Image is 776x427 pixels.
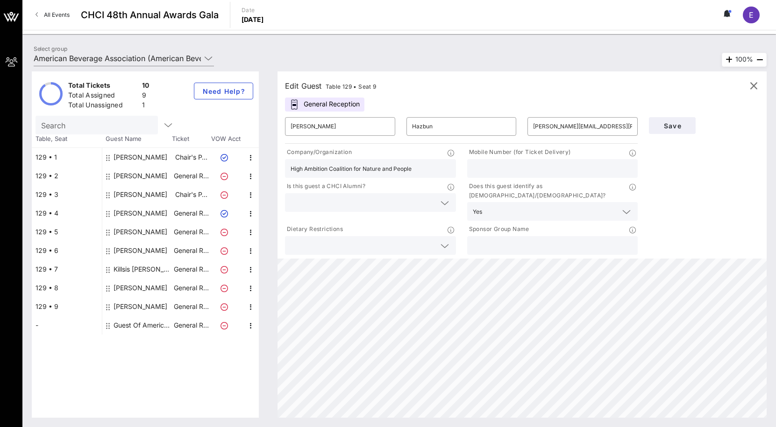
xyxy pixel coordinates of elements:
span: VOW Acct [209,134,242,144]
div: 129 • 3 [32,185,102,204]
div: 129 • 5 [32,223,102,241]
p: Sponsor Group Name [467,224,529,234]
div: 129 • 9 [32,297,102,316]
input: Last Name* [412,119,511,134]
p: General R… [172,223,210,241]
div: 129 • 1 [32,148,102,167]
div: Emily Smith [114,204,167,223]
p: Does this guest identify as [DEMOGRAPHIC_DATA]/[DEMOGRAPHIC_DATA]? [467,182,630,200]
div: 10 [142,81,150,92]
p: General R… [172,167,210,185]
span: Save [656,122,688,130]
div: Total Tickets [68,81,138,92]
span: Need Help? [202,87,245,95]
div: 1 [142,100,150,112]
div: Total Unassigned [68,100,138,112]
div: 9 [142,91,150,102]
span: E [749,10,754,20]
div: Guest Of American Beverage Association [114,316,172,335]
span: Table 129 • Seat 9 [326,83,377,90]
button: Save [649,117,696,134]
div: 129 • 8 [32,279,102,297]
div: Isidoro Hazbun [114,297,167,316]
p: Chair's P… [172,148,210,167]
div: Total Assigned [68,91,138,102]
span: CHCI 48th Annual Awards Gala [81,8,219,22]
p: Date [242,6,264,15]
p: General R… [172,260,210,279]
p: Dietary Restrictions [285,224,343,234]
p: General R… [172,297,210,316]
label: Select group [34,45,67,52]
span: Ticket [172,134,209,144]
div: Joe Trivette [114,223,167,241]
div: Kevin Keane [114,185,167,204]
div: 129 • 7 [32,260,102,279]
div: 129 • 6 [32,241,102,260]
div: Franklin Davis [114,148,167,167]
p: General R… [172,279,210,297]
p: General R… [172,204,210,223]
div: 129 • 4 [32,204,102,223]
p: Mobile Number (for Ticket Delivery) [467,147,571,157]
div: Yes [473,209,482,215]
p: Chair's P… [172,185,210,204]
span: All Events [44,11,70,18]
div: Killsis Wright [114,260,172,279]
div: E [743,7,760,23]
div: General Reception [285,98,364,112]
input: First Name* [291,119,390,134]
span: Table, Seat [32,134,102,144]
p: Company/Organization [285,147,352,157]
a: All Events [30,7,75,22]
input: Email* [533,119,632,134]
div: Yes [467,202,638,221]
div: - [32,316,102,335]
span: Guest Name [102,134,172,144]
p: [DATE] [242,15,264,24]
p: General R… [172,316,210,335]
p: General R… [172,241,210,260]
div: Neal Patel [114,167,167,185]
div: Edit Guest [285,79,377,92]
button: Need Help? [194,83,253,99]
div: Trudi Moore [114,241,167,260]
div: 129 • 2 [32,167,102,185]
p: Is this guest a CHCI Alumni? [285,182,365,191]
div: 100% [722,53,767,67]
div: Elizabeth Yepes [114,279,167,297]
